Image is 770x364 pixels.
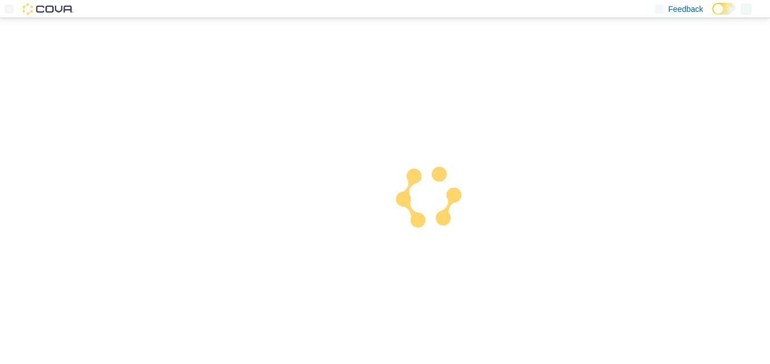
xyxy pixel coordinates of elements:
[669,3,703,15] span: Feedback
[712,3,736,15] input: Dark Mode
[385,156,470,242] img: cova-loader
[23,3,74,15] img: Cova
